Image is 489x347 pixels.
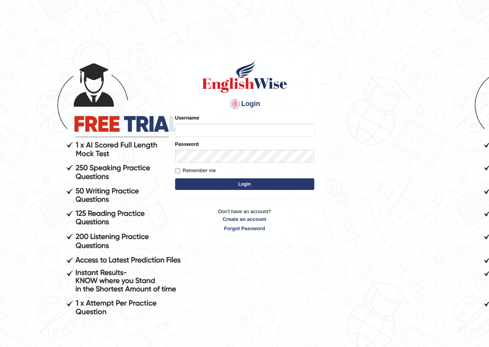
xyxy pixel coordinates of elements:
[175,168,180,173] input: Remember me
[175,178,314,190] button: Login
[175,225,314,232] a: Forgot Password
[175,167,216,174] label: Remember me
[175,114,199,121] label: Username
[201,59,289,94] img: Logo of English Wise sign in for intelligent practice with AI
[175,140,199,148] label: Password
[175,98,314,110] h4: Login
[175,208,314,232] p: Don't have an account?
[175,215,314,223] a: Create an account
